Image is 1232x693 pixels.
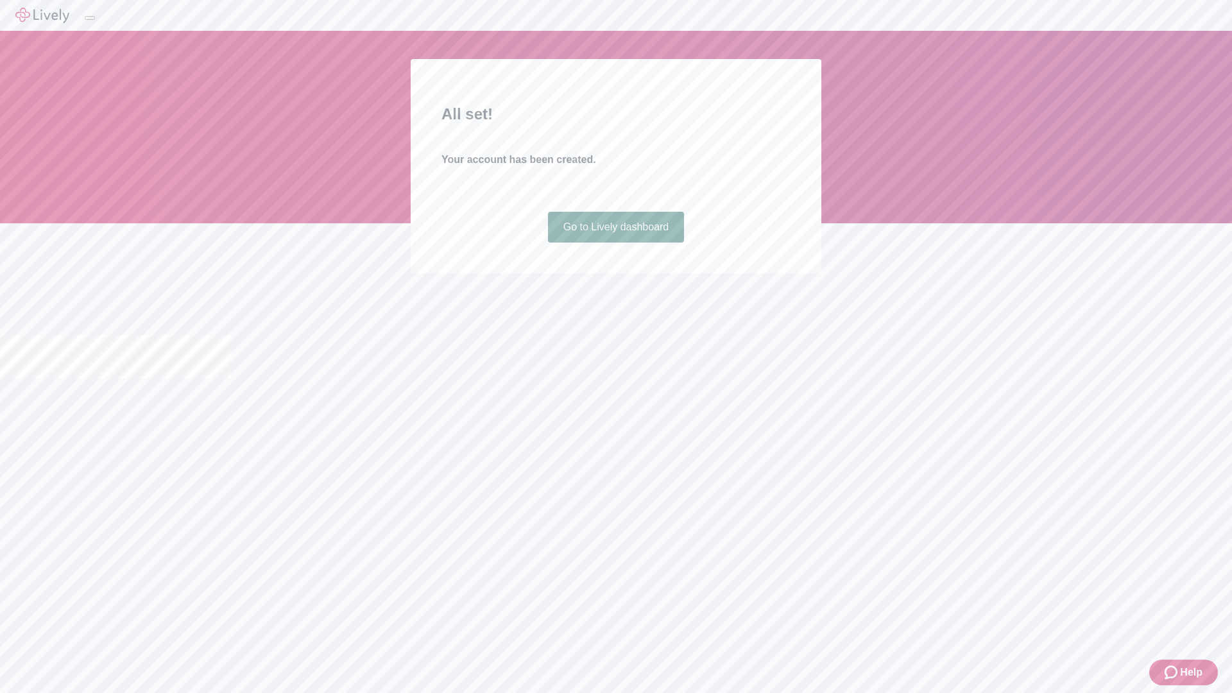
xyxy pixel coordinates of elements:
[548,212,685,243] a: Go to Lively dashboard
[85,16,95,20] button: Log out
[1149,660,1218,685] button: Zendesk support iconHelp
[441,152,791,167] h4: Your account has been created.
[1180,665,1202,680] span: Help
[441,103,791,126] h2: All set!
[15,8,69,23] img: Lively
[1165,665,1180,680] svg: Zendesk support icon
